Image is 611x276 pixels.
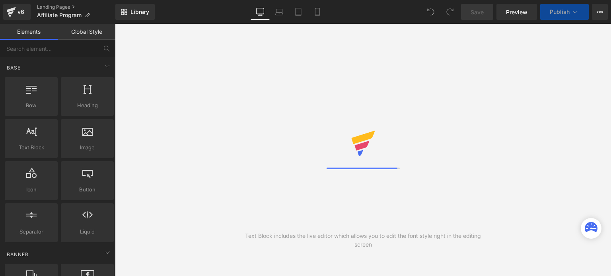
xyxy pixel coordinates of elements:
div: Text Block includes the live editor which allows you to edit the font style right in the editing ... [239,232,487,249]
span: Affiliate Program [37,12,82,18]
div: v6 [16,7,26,17]
button: Undo [423,4,439,20]
span: Save [471,8,484,16]
span: Heading [63,101,111,110]
span: Text Block [7,143,55,152]
span: Banner [6,251,29,258]
span: Separator [7,228,55,236]
a: v6 [3,4,31,20]
span: Publish [550,9,570,15]
a: Landing Pages [37,4,115,10]
span: Library [130,8,149,15]
a: Preview [496,4,537,20]
a: Mobile [308,4,327,20]
a: Global Style [58,24,115,40]
a: Desktop [251,4,270,20]
button: Publish [540,4,589,20]
a: New Library [115,4,155,20]
span: Icon [7,185,55,194]
a: Tablet [289,4,308,20]
span: Preview [506,8,527,16]
span: Liquid [63,228,111,236]
span: Button [63,185,111,194]
span: Image [63,143,111,152]
button: More [592,4,608,20]
button: Redo [442,4,458,20]
span: Row [7,101,55,110]
a: Laptop [270,4,289,20]
span: Base [6,64,21,71]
